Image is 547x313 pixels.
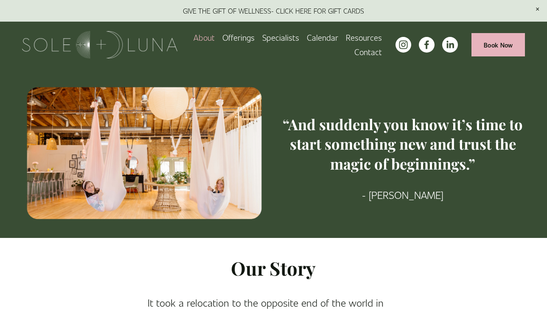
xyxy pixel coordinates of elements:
[222,30,255,45] a: folder dropdown
[419,37,435,53] a: facebook-unauth
[22,31,178,59] img: Sole + Luna
[346,31,382,44] span: Resources
[307,30,338,45] a: Calendar
[194,30,215,45] a: About
[281,115,525,173] h3: “And suddenly you know it’s time to start something new and trust the magic of beginnings.”
[281,187,525,203] p: - [PERSON_NAME]
[471,33,525,56] a: Book Now
[442,37,458,53] a: LinkedIn
[354,45,382,59] a: Contact
[148,256,399,280] h2: Our Story
[262,30,299,45] a: Specialists
[396,37,411,53] a: instagram-unauth
[346,30,382,45] a: folder dropdown
[222,31,255,44] span: Offerings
